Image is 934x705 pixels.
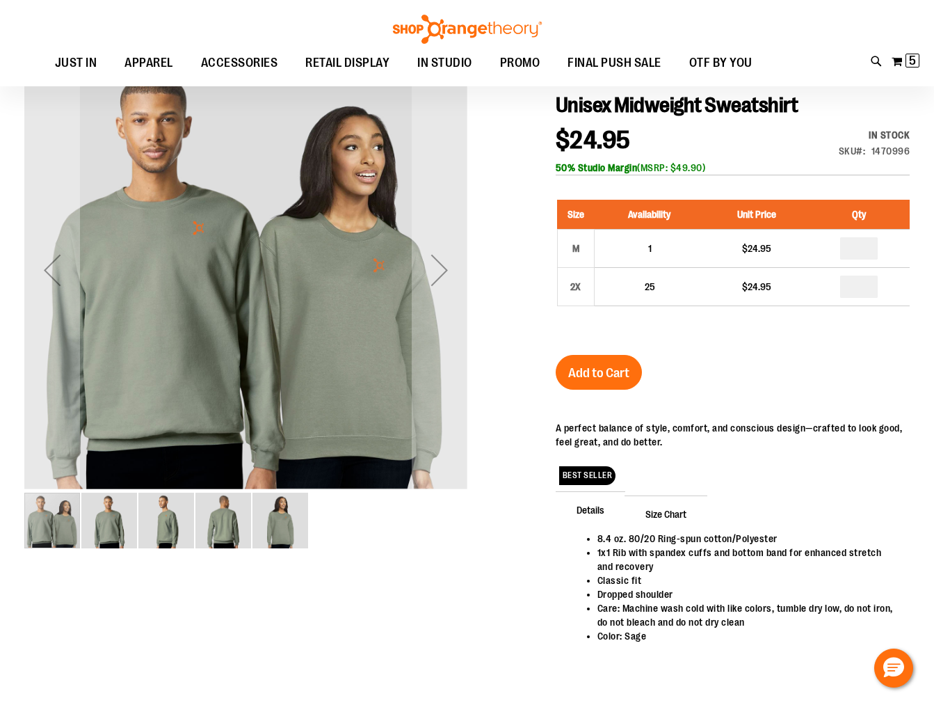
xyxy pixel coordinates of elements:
div: A perfect balance of style, comfort, and conscious design—crafted to look good, feel great, and d... [556,421,910,449]
li: Color: Sage [597,629,896,643]
li: 8.4 oz. 80/20 Ring-spun cotton/Polyester [597,532,896,546]
span: ACCESSORIES [201,47,278,79]
a: IN STUDIO [403,47,486,79]
span: Size Chart [625,496,707,532]
a: OTF BY YOU [675,47,766,79]
span: Unisex Midweight Sweatshirt [556,93,798,117]
li: Dropped shoulder [597,587,896,601]
div: carousel [24,48,467,550]
a: PROMO [486,47,554,79]
img: Unisex Midweight Sweatshirt [195,493,251,548]
span: 25 [645,281,655,292]
div: Unisex Midweight Sweatshirt [24,48,467,491]
img: Unisex Midweight Sweatshirt [138,493,194,548]
span: RETAIL DISPLAY [305,47,389,79]
span: BEST SELLER [559,466,616,485]
span: JUST IN [55,47,97,79]
button: Add to Cart [556,355,642,390]
img: Unisex Midweight Sweatshirt [252,493,308,548]
span: APPAREL [124,47,173,79]
a: JUST IN [41,47,111,79]
span: IN STUDIO [417,47,472,79]
div: 2X [565,276,586,297]
span: Details [556,491,625,528]
div: Next [412,48,467,491]
div: image 4 of 5 [195,491,252,550]
img: Unisex Midweight Sweatshirt [24,46,467,489]
span: Add to Cart [568,365,629,381]
div: image 2 of 5 [81,491,138,550]
th: Unit Price [704,200,808,230]
li: 1x1 Rib with spandex cuffs and bottom band for enhanced stretch and recovery [597,546,896,573]
div: image 5 of 5 [252,491,308,550]
div: 1470996 [871,144,910,158]
a: FINAL PUSH SALE [554,47,675,79]
span: FINAL PUSH SALE [567,47,661,79]
span: $24.95 [556,126,631,155]
span: OTF BY YOU [689,47,752,79]
img: Unisex Midweight Sweatshirt [81,493,137,548]
th: Qty [809,200,910,230]
li: Classic fit [597,573,896,587]
strong: SKU [839,145,866,157]
div: $24.95 [711,280,801,294]
div: Previous [24,48,80,491]
li: Care: Machine wash cold with like colors, tumble dry low, do not iron, do not bleach and do not d... [597,601,896,629]
div: $24.95 [711,241,801,255]
th: Size [557,200,594,230]
div: (MSRP: $49.90) [556,161,910,175]
div: M [565,238,586,259]
a: RETAIL DISPLAY [291,47,403,79]
div: In stock [839,128,910,142]
div: image 3 of 5 [138,491,195,550]
a: ACCESSORIES [187,47,292,79]
span: 5 [909,54,916,68]
span: PROMO [500,47,540,79]
span: 1 [648,243,652,254]
div: image 1 of 5 [24,491,81,550]
b: 50% Studio Margin [556,162,638,173]
img: Shop Orangetheory [391,15,544,44]
a: APPAREL [111,47,187,79]
div: Availability [839,128,910,142]
th: Availability [594,200,704,230]
button: Hello, have a question? Let’s chat. [874,649,913,688]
